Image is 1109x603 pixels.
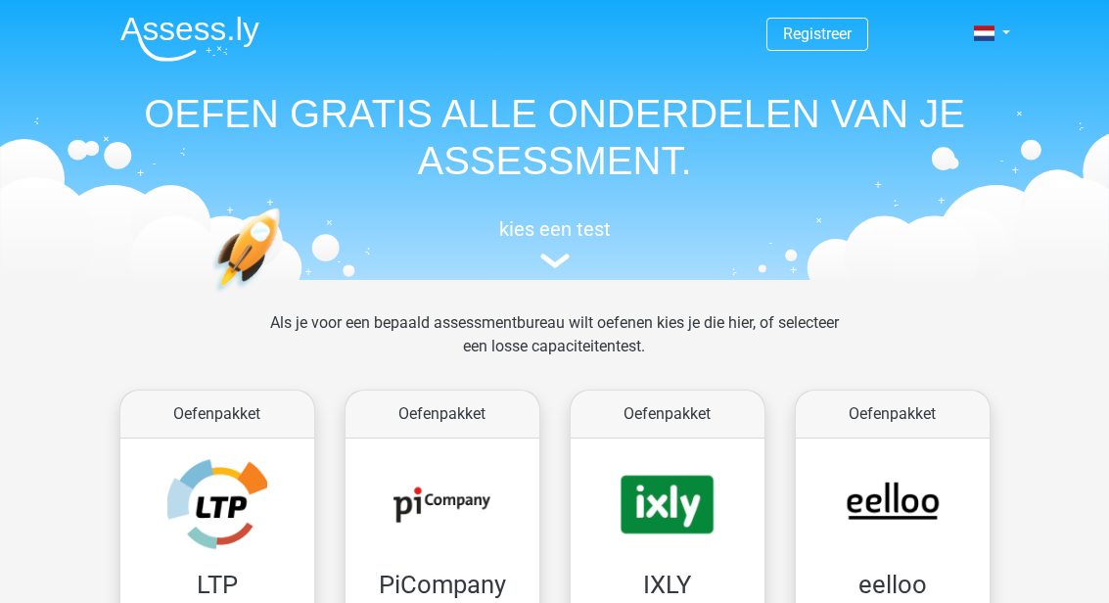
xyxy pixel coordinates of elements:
[120,16,259,62] img: Assessly
[212,208,356,385] img: oefenen
[254,311,855,382] div: Als je voor een bepaald assessmentbureau wilt oefenen kies je die hier, of selecteer een losse ca...
[105,217,1005,241] h5: kies een test
[105,90,1005,184] h1: OEFEN GRATIS ALLE ONDERDELEN VAN JE ASSESSMENT.
[540,254,570,268] img: assessment
[105,217,1005,269] a: kies een test
[783,24,852,43] a: Registreer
